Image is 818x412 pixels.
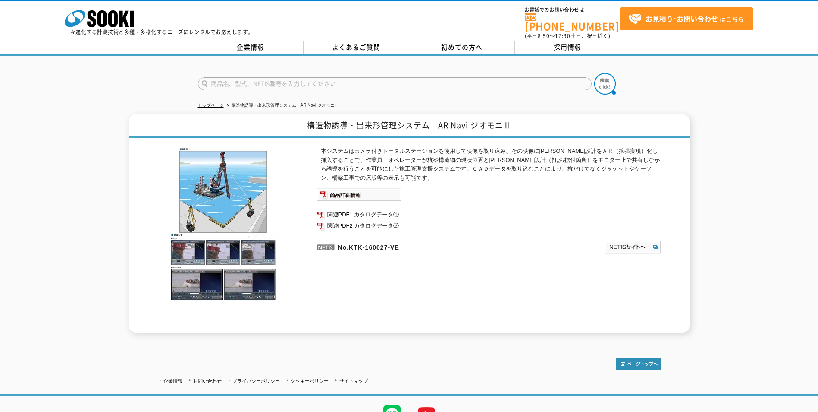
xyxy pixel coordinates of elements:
a: 関連PDF1 カタログデータ① [317,209,661,220]
h1: 構造物誘導・出来形管理システム AR Navi ジオモニⅡ [129,114,690,138]
img: 商品詳細情報システム [317,188,401,201]
input: 商品名、型式、NETIS番号を入力してください [198,77,592,90]
span: はこちら [628,13,744,25]
a: 初めての方へ [409,41,515,54]
span: 8:50 [538,32,550,40]
a: お見積り･お問い合わせはこちら [620,7,753,30]
li: 構造物誘導・出来形管理システム AR Navi ジオモニⅡ [225,101,337,110]
a: サイトマップ [339,378,368,383]
span: お電話でのお問い合わせは [525,7,620,13]
a: プライバシーポリシー [232,378,280,383]
img: 構造物誘導・出来形管理システム AR Navi ジオモニⅡ [157,147,291,301]
a: 企業情報 [163,378,182,383]
p: 本システムはカメラ付きトータルステーションを使用して映像を取り込み、その映像に[PERSON_NAME]設計をＡＲ（拡張実現）化し挿入することで、作業員、オペレーターが杭や構造物の現状位置と[P... [321,147,661,183]
p: 日々進化する計測技術と多種・多様化するニーズにレンタルでお応えします。 [65,29,254,35]
a: お問い合わせ [193,378,222,383]
a: 採用情報 [515,41,621,54]
a: トップページ [198,103,224,108]
a: [PHONE_NUMBER] [525,13,620,31]
span: 初めての方へ [441,42,483,52]
span: (平日 ～ 土日、祝日除く) [525,32,610,40]
a: 関連PDF2 カタログデータ② [317,220,661,231]
span: 17:30 [555,32,570,40]
a: クッキーポリシー [291,378,329,383]
a: 商品詳細情報システム [317,193,401,200]
p: No.KTK-160027-VE [317,236,521,257]
a: 企業情報 [198,41,304,54]
img: NETISサイトへ [604,240,661,254]
a: よくあるご質問 [304,41,409,54]
img: btn_search.png [594,73,616,95]
strong: お見積り･お問い合わせ [646,13,718,24]
img: トップページへ [616,358,661,370]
